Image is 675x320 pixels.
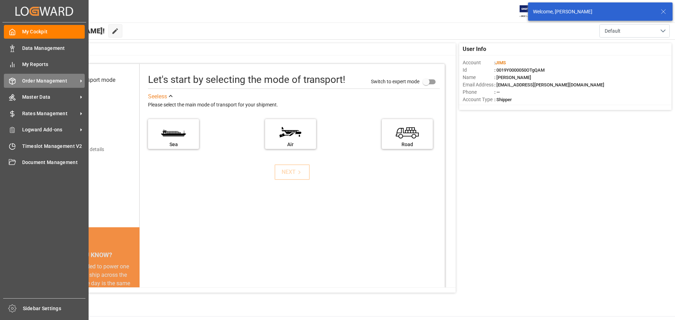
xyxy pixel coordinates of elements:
span: Switch to expert mode [371,78,419,84]
span: Data Management [22,45,85,52]
span: My Reports [22,61,85,68]
div: Road [385,141,429,148]
span: : 0019Y0000050OTgQAM [494,67,545,73]
a: Timeslot Management V2 [4,139,85,153]
div: NEXT [282,168,303,176]
span: Name [463,74,494,81]
span: Default [605,27,621,35]
button: open menu [599,24,670,38]
div: Sea [152,141,195,148]
span: Document Management [22,159,85,166]
span: Email Address [463,81,494,89]
button: NEXT [275,164,310,180]
span: : — [494,90,500,95]
div: Welcome, [PERSON_NAME] [533,8,654,15]
div: See less [148,92,167,101]
span: Phone [463,89,494,96]
a: My Reports [4,58,85,71]
a: My Cockpit [4,25,85,39]
span: Rates Management [22,110,78,117]
span: My Cockpit [22,28,85,35]
div: Air [269,141,313,148]
span: : [494,60,506,65]
span: Id [463,66,494,74]
div: Let's start by selecting the mode of transport! [148,72,345,87]
span: JIMS [495,60,506,65]
img: Exertis%20JAM%20-%20Email%20Logo.jpg_1722504956.jpg [520,5,544,18]
div: Please select the main mode of transport for your shipment. [148,101,440,109]
span: : [PERSON_NAME] [494,75,531,80]
span: Account [463,59,494,66]
a: Document Management [4,156,85,169]
span: : Shipper [494,97,512,102]
span: Logward Add-ons [22,126,78,133]
span: Sidebar Settings [23,305,86,312]
span: : [EMAIL_ADDRESS][PERSON_NAME][DOMAIN_NAME] [494,82,604,87]
span: Hello [PERSON_NAME]! [29,24,105,38]
span: Order Management [22,77,78,85]
a: Data Management [4,41,85,55]
span: Account Type [463,96,494,103]
div: The energy needed to power one large container ship across the ocean in a single day is the same ... [46,262,131,313]
span: Timeslot Management V2 [22,143,85,150]
span: Master Data [22,93,78,101]
div: DID YOU KNOW? [38,248,140,262]
span: User Info [463,45,486,53]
